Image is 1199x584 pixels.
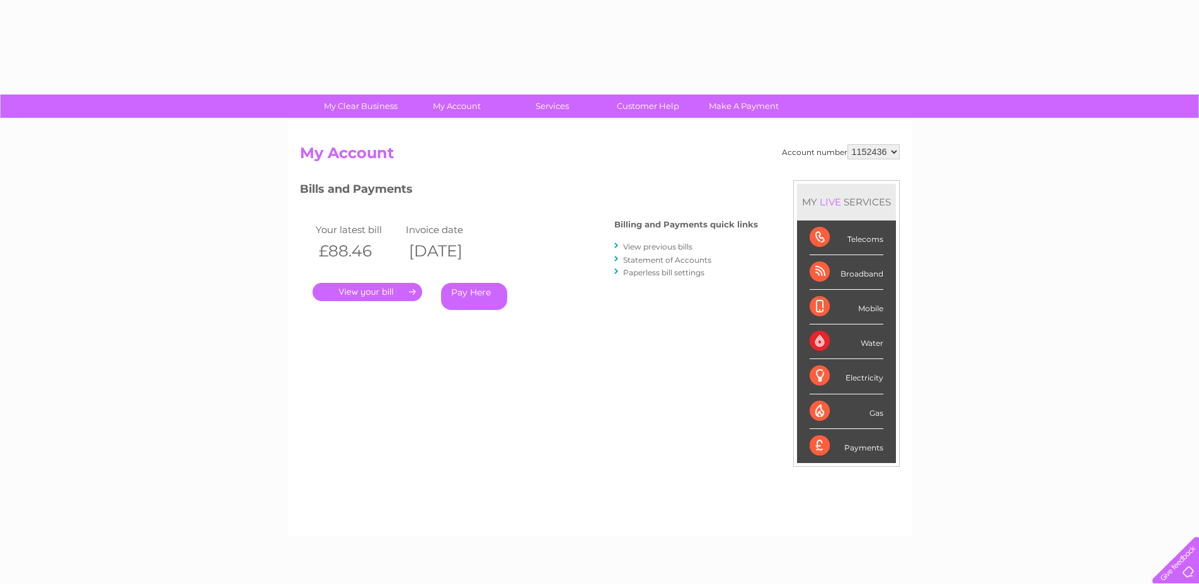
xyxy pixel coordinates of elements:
[500,94,604,118] a: Services
[403,238,493,264] th: [DATE]
[810,290,883,324] div: Mobile
[797,184,896,220] div: MY SERVICES
[596,94,700,118] a: Customer Help
[692,94,796,118] a: Make A Payment
[441,283,507,310] a: Pay Here
[313,283,422,301] a: .
[623,242,692,251] a: View previous bills
[810,429,883,463] div: Payments
[309,94,413,118] a: My Clear Business
[403,221,493,238] td: Invoice date
[810,220,883,255] div: Telecoms
[810,324,883,359] div: Water
[313,221,403,238] td: Your latest bill
[614,220,758,229] h4: Billing and Payments quick links
[300,144,900,168] h2: My Account
[623,268,704,277] a: Paperless bill settings
[404,94,508,118] a: My Account
[313,238,403,264] th: £88.46
[817,196,844,208] div: LIVE
[810,359,883,394] div: Electricity
[810,255,883,290] div: Broadband
[300,180,758,202] h3: Bills and Payments
[810,394,883,429] div: Gas
[623,255,711,265] a: Statement of Accounts
[782,144,900,159] div: Account number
